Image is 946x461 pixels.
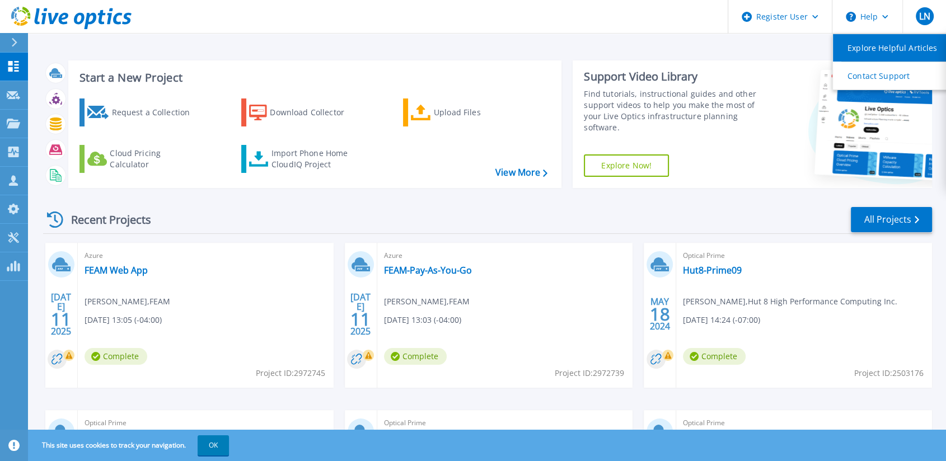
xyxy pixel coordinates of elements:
[85,250,327,262] span: Azure
[403,98,528,126] a: Upload Files
[241,98,366,126] a: Download Collector
[350,294,371,335] div: [DATE] 2025
[851,207,932,232] a: All Projects
[85,348,147,365] span: Complete
[256,367,325,379] span: Project ID: 2972745
[384,250,626,262] span: Azure
[384,295,470,308] span: [PERSON_NAME] , FEAM
[384,314,461,326] span: [DATE] 13:03 (-04:00)
[683,250,925,262] span: Optical Prime
[683,348,746,365] span: Complete
[50,294,72,335] div: [DATE] 2025
[85,314,162,326] span: [DATE] 13:05 (-04:00)
[198,435,229,455] button: OK
[350,314,371,324] span: 11
[683,314,760,326] span: [DATE] 14:24 (-07:00)
[79,98,204,126] a: Request a Collection
[384,417,626,429] span: Optical Prime
[683,295,897,308] span: [PERSON_NAME] , Hut 8 High Performance Computing Inc.
[110,148,199,170] div: Cloud Pricing Calculator
[43,206,166,233] div: Recent Projects
[85,417,327,429] span: Optical Prime
[650,309,670,319] span: 18
[683,265,742,276] a: Hut8-Prime09
[584,69,766,84] div: Support Video Library
[79,72,547,84] h3: Start a New Project
[919,12,930,21] span: LN
[649,294,671,335] div: MAY 2024
[495,167,547,178] a: View More
[271,148,359,170] div: Import Phone Home CloudIQ Project
[31,435,229,455] span: This site uses cookies to track your navigation.
[51,314,71,324] span: 11
[79,145,204,173] a: Cloud Pricing Calculator
[434,101,523,124] div: Upload Files
[854,367,924,379] span: Project ID: 2503176
[270,101,359,124] div: Download Collector
[85,265,148,276] a: FEAM Web App
[111,101,201,124] div: Request a Collection
[584,154,669,177] a: Explore Now!
[555,367,624,379] span: Project ID: 2972739
[85,295,170,308] span: [PERSON_NAME] , FEAM
[384,348,447,365] span: Complete
[683,417,925,429] span: Optical Prime
[584,88,766,133] div: Find tutorials, instructional guides and other support videos to help you make the most of your L...
[384,265,472,276] a: FEAM-Pay-As-You-Go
